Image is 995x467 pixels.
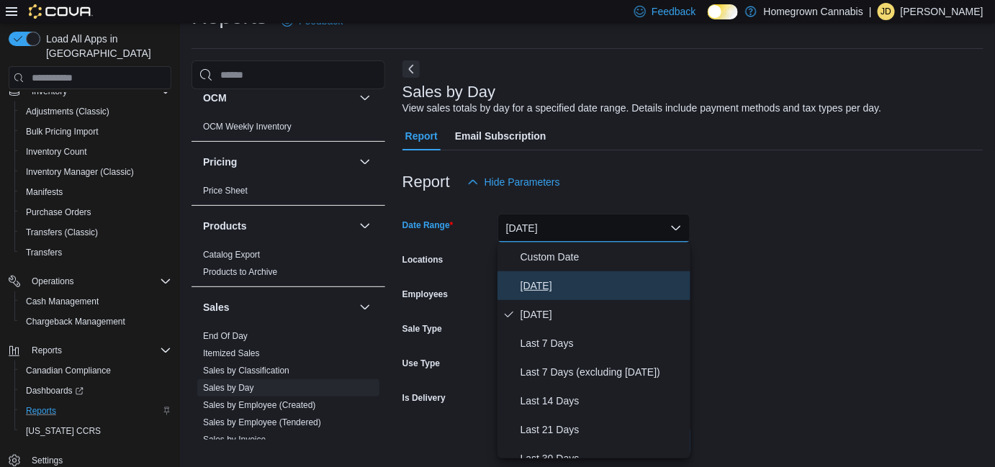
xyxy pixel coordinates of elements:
[203,266,277,278] span: Products to Archive
[869,3,872,20] p: |
[521,277,685,294] span: [DATE]
[203,122,292,132] a: OCM Weekly Inventory
[521,450,685,467] span: Last 30 Days
[20,224,104,241] a: Transfers (Classic)
[708,4,738,19] input: Dark Mode
[402,83,496,101] h3: Sales by Day
[14,312,177,332] button: Chargeback Management
[203,121,292,132] span: OCM Weekly Inventory
[20,293,171,310] span: Cash Management
[497,214,690,242] button: [DATE]
[203,366,289,376] a: Sales by Classification
[402,101,882,116] div: View sales totals by day for a specified date range. Details include payment methods and tax type...
[26,247,62,258] span: Transfers
[878,3,895,20] div: Jordan Denomme
[20,183,171,201] span: Manifests
[402,358,440,369] label: Use Type
[652,4,695,19] span: Feedback
[26,385,84,396] span: Dashboards
[485,175,560,189] span: Hide Parameters
[203,435,266,445] a: Sales by Invoice
[901,3,983,20] p: [PERSON_NAME]
[26,296,99,307] span: Cash Management
[32,276,74,287] span: Operations
[402,254,444,266] label: Locations
[192,246,385,286] div: Products
[26,273,171,290] span: Operations
[20,382,171,399] span: Dashboards
[192,118,385,141] div: OCM
[405,122,438,150] span: Report
[20,293,104,310] a: Cash Management
[26,166,134,178] span: Inventory Manager (Classic)
[26,316,125,327] span: Chargeback Management
[192,182,385,205] div: Pricing
[402,392,446,404] label: Is Delivery
[20,163,140,181] a: Inventory Manager (Classic)
[14,242,177,263] button: Transfers
[497,242,690,458] div: Select listbox
[3,271,177,291] button: Operations
[20,163,171,181] span: Inventory Manager (Classic)
[356,299,374,316] button: Sales
[29,4,93,19] img: Cova
[20,402,62,420] a: Reports
[203,300,230,314] h3: Sales
[14,291,177,312] button: Cash Management
[764,3,864,20] p: Homegrown Cannabis
[26,273,80,290] button: Operations
[203,434,266,445] span: Sales by Invoice
[20,382,89,399] a: Dashboards
[203,249,260,260] span: Catalog Export
[26,126,99,137] span: Bulk Pricing Import
[26,227,98,238] span: Transfers (Classic)
[20,244,68,261] a: Transfers
[26,146,87,158] span: Inventory Count
[402,323,442,335] label: Sale Type
[26,365,111,376] span: Canadian Compliance
[356,89,374,106] button: OCM
[402,289,448,300] label: Employees
[20,402,171,420] span: Reports
[20,362,117,379] a: Canadian Compliance
[203,417,321,428] span: Sales by Employee (Tendered)
[356,153,374,171] button: Pricing
[203,417,321,427] a: Sales by Employee (Tendered)
[20,123,171,140] span: Bulk Pricing Import
[20,183,68,201] a: Manifests
[32,455,63,466] span: Settings
[26,207,91,218] span: Purchase Orders
[203,91,354,105] button: OCM
[20,313,131,330] a: Chargeback Management
[203,348,260,359] span: Itemized Sales
[26,425,101,437] span: [US_STATE] CCRS
[14,101,177,122] button: Adjustments (Classic)
[20,204,171,221] span: Purchase Orders
[26,186,63,198] span: Manifests
[14,122,177,142] button: Bulk Pricing Import
[14,421,177,441] button: [US_STATE] CCRS
[203,383,254,393] a: Sales by Day
[14,222,177,242] button: Transfers (Classic)
[203,300,354,314] button: Sales
[20,224,171,241] span: Transfers (Classic)
[20,362,171,379] span: Canadian Compliance
[402,60,420,78] button: Next
[462,168,566,196] button: Hide Parameters
[203,91,227,105] h3: OCM
[203,399,316,411] span: Sales by Employee (Created)
[203,219,247,233] h3: Products
[26,106,109,117] span: Adjustments (Classic)
[14,162,177,182] button: Inventory Manager (Classic)
[14,361,177,381] button: Canadian Compliance
[203,155,237,169] h3: Pricing
[14,182,177,202] button: Manifests
[14,142,177,162] button: Inventory Count
[20,103,171,120] span: Adjustments (Classic)
[203,400,316,410] a: Sales by Employee (Created)
[402,173,450,191] h3: Report
[203,186,248,196] a: Price Sheet
[356,217,374,235] button: Products
[14,381,177,401] a: Dashboards
[521,306,685,323] span: [DATE]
